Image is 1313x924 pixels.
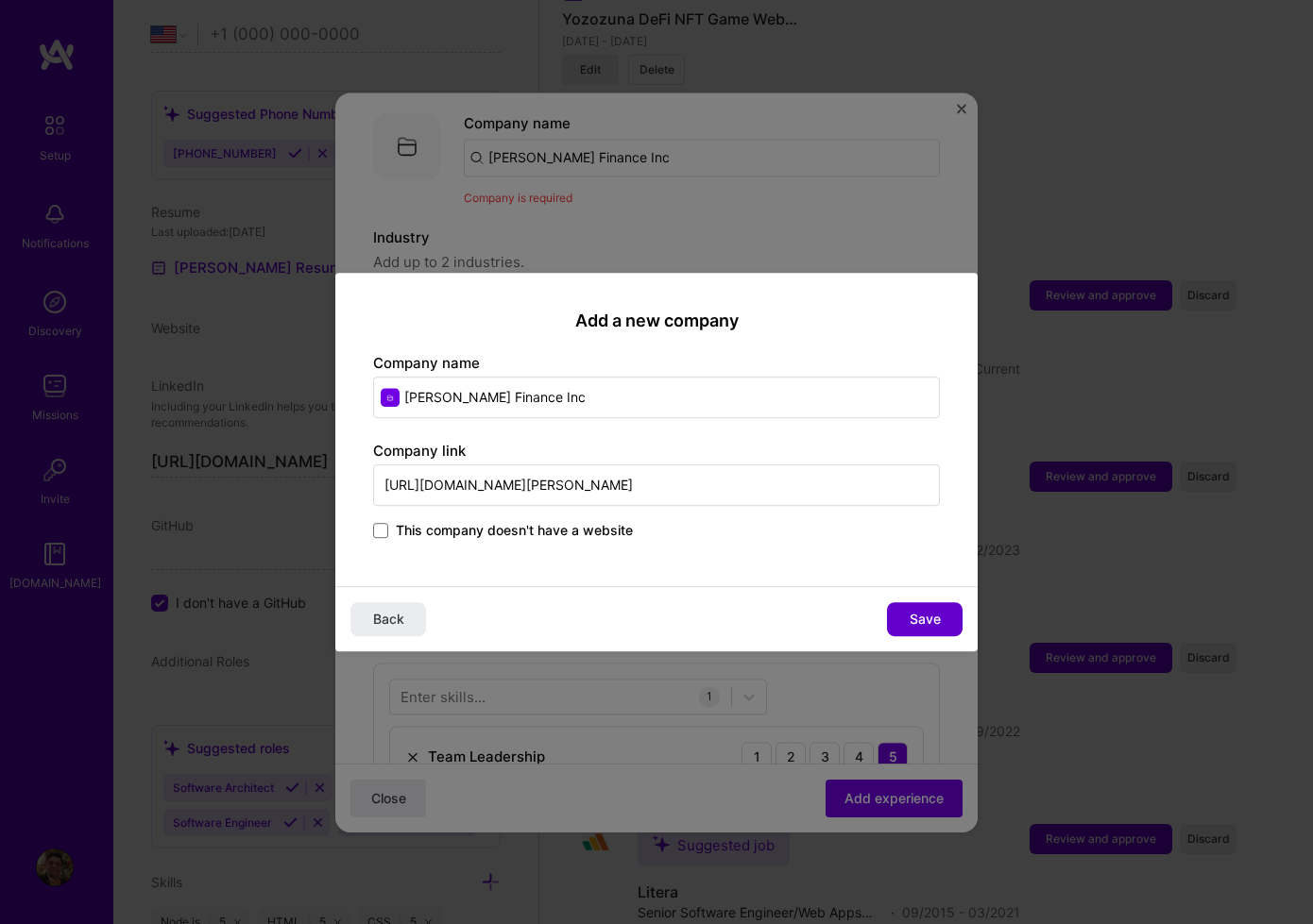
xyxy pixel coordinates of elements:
[373,442,466,460] label: Company link
[373,311,940,331] h2: Add a new company
[396,521,633,540] span: This company doesn't have a website
[910,610,941,629] span: Save
[887,602,963,636] button: Save
[373,610,404,629] span: Back
[373,354,480,372] label: Company name
[373,464,940,506] input: Enter link
[373,377,940,418] input: Enter name
[350,602,426,636] button: Back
